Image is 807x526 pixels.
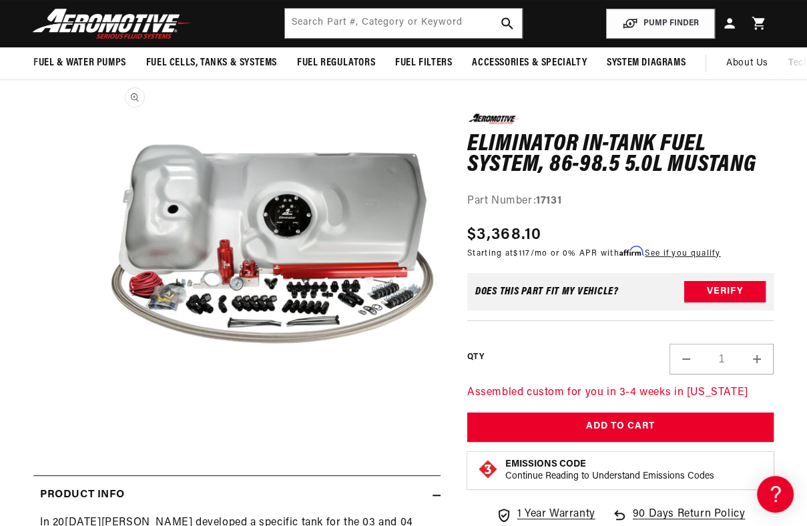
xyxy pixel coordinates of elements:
[285,9,521,38] input: Search by Part Number, Category or Keyword
[505,459,586,469] strong: Emissions Code
[33,56,126,70] span: Fuel & Water Pumps
[146,56,277,70] span: Fuel Cells, Tanks & Systems
[467,384,774,402] p: Assembled custom for you in 3-4 weeks in [US_STATE]
[136,47,287,79] summary: Fuel Cells, Tanks & Systems
[13,231,254,252] a: EFI Fuel Pumps
[13,113,254,134] a: Getting Started
[13,357,254,380] button: Contact Us
[29,8,196,39] img: Aeromotive
[467,223,542,247] span: $3,368.10
[297,56,375,70] span: Fuel Regulators
[467,412,774,442] button: Add to Cart
[13,169,254,190] a: EFI Regulators
[606,9,715,39] button: PUMP FINDER
[467,134,774,176] h1: Eliminator In-Tank Fuel System, 86-98.5 5.0L Mustang
[467,247,721,260] p: Starting at /mo or 0% APR with .
[13,93,254,105] div: General
[13,190,254,210] a: Carbureted Fuel Pumps
[645,250,720,258] a: See if you qualify - Learn more about Affirm Financing (opens in modal)
[472,56,587,70] span: Accessories & Specialty
[287,47,385,79] summary: Fuel Regulators
[40,487,124,504] h2: Product Info
[13,273,254,294] a: Brushless Fuel Pumps
[513,250,530,258] span: $117
[493,9,522,38] button: search button
[619,246,643,256] span: Affirm
[184,384,257,397] a: POWERED BY ENCHANT
[13,148,254,160] div: Frequently Asked Questions
[496,506,595,523] a: 1 Year Warranty
[395,56,452,70] span: Fuel Filters
[477,459,499,480] img: Emissions code
[475,286,619,297] div: Does This part fit My vehicle?
[33,476,441,515] summary: Product Info
[505,471,714,483] p: Continue Reading to Understand Emissions Codes
[13,252,254,272] a: 340 Stealth Fuel Pumps
[385,47,462,79] summary: Fuel Filters
[505,459,714,483] button: Emissions CodeContinue Reading to Understand Emissions Codes
[536,195,561,206] strong: 17131
[467,192,774,210] div: Part Number:
[597,47,696,79] summary: System Diagrams
[33,79,441,449] media-gallery: Gallery Viewer
[467,351,484,362] label: QTY
[716,47,778,79] a: About Us
[23,47,136,79] summary: Fuel & Water Pumps
[13,210,254,231] a: Carbureted Regulators
[517,506,595,523] span: 1 Year Warranty
[607,56,686,70] span: System Diagrams
[462,47,597,79] summary: Accessories & Specialty
[726,58,768,68] span: About Us
[684,281,766,302] button: Verify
